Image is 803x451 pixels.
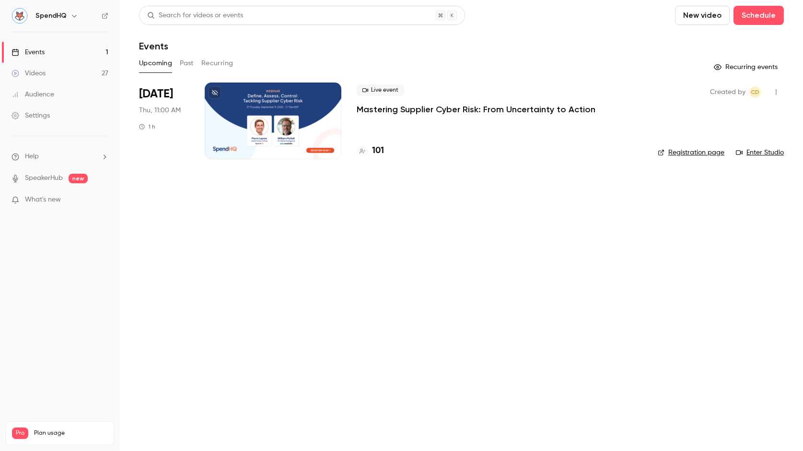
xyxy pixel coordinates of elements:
[12,111,50,120] div: Settings
[25,173,63,183] a: SpeakerHub
[25,195,61,205] span: What's new
[675,6,730,25] button: New video
[710,59,784,75] button: Recurring events
[139,56,172,71] button: Upcoming
[733,6,784,25] button: Schedule
[147,11,243,21] div: Search for videos or events
[25,152,39,162] span: Help
[201,56,233,71] button: Recurring
[12,152,108,162] li: help-dropdown-opener
[736,148,784,157] a: Enter Studio
[12,427,28,439] span: Pro
[372,144,384,157] h4: 101
[139,83,189,159] div: Sep 11 Thu, 11:00 AM (America/New York)
[35,11,67,21] h6: SpendHQ
[12,8,27,24] img: SpendHQ
[749,86,761,98] span: Colin Daymude
[357,84,404,96] span: Live event
[357,144,384,157] a: 101
[710,86,745,98] span: Created by
[12,47,45,57] div: Events
[12,69,46,78] div: Videos
[658,148,724,157] a: Registration page
[357,104,595,115] a: Mastering Supplier Cyber Risk: From Uncertainty to Action
[139,106,181,115] span: Thu, 11:00 AM
[139,40,168,52] h1: Events
[180,56,194,71] button: Past
[34,429,108,437] span: Plan usage
[751,86,759,98] span: CD
[139,123,155,131] div: 1 h
[69,174,88,183] span: new
[139,86,173,102] span: [DATE]
[12,90,54,99] div: Audience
